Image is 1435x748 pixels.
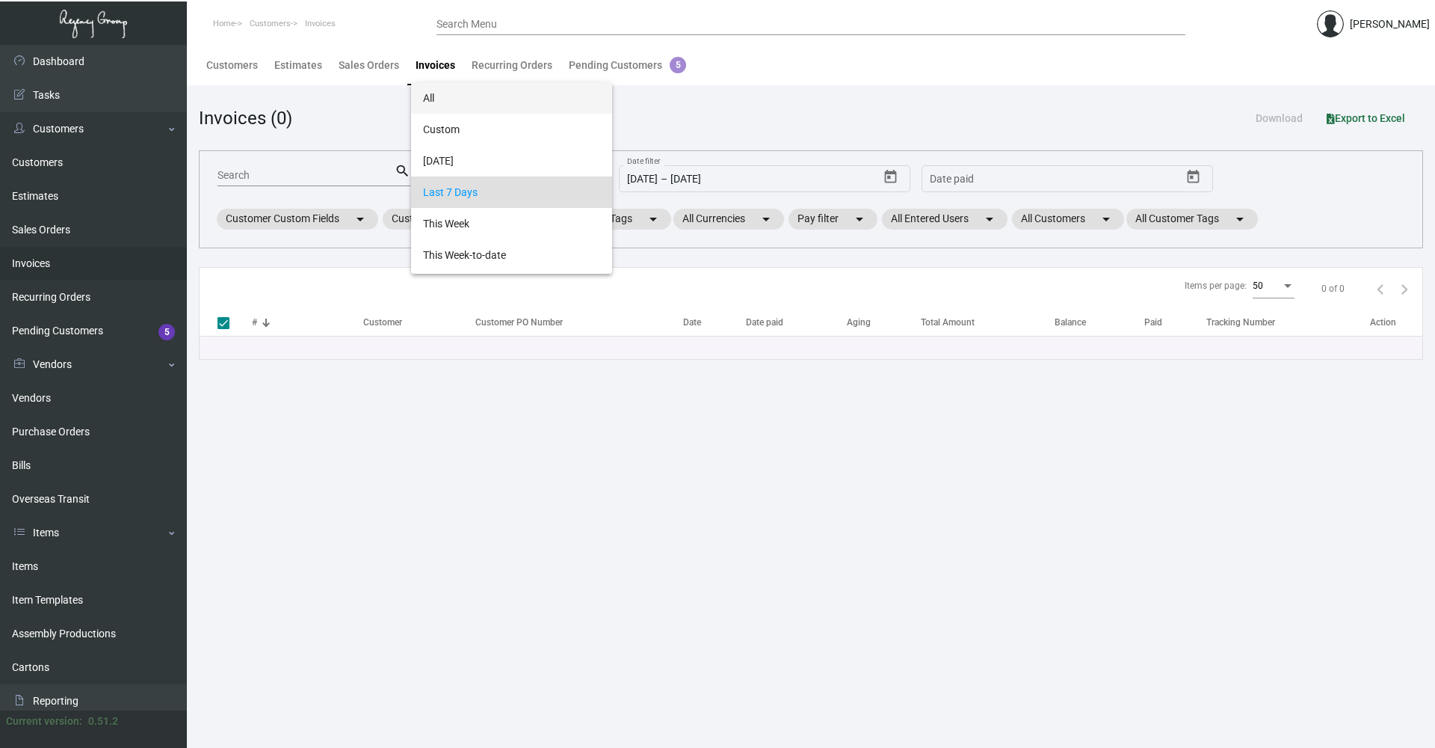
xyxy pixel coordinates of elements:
[88,714,118,729] div: 0.51.2
[423,114,600,145] span: Custom
[423,177,600,208] span: Last 7 Days
[423,239,600,271] span: This Week-to-date
[6,714,82,729] div: Current version:
[423,145,600,177] span: [DATE]
[423,82,600,114] span: All
[423,208,600,239] span: This Week
[423,271,600,302] span: This Month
